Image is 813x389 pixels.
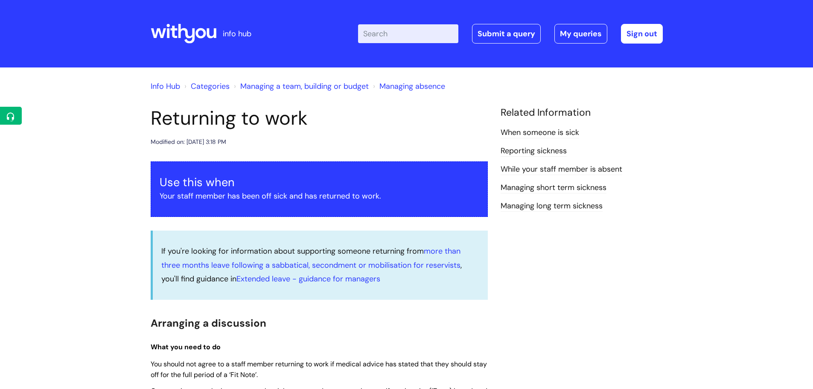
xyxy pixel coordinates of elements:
h3: Use this when [160,175,479,189]
div: Modified on: [DATE] 3:18 PM [151,137,226,147]
p: Your staff member has been off sick and has returned to work. [160,189,479,203]
a: When someone is sick [501,127,579,138]
a: Submit a query [472,24,541,44]
a: Managing long term sickness [501,201,603,212]
a: Extended leave - guidance for managers [236,274,380,284]
span: You should not agree to a staff member returning to work if medical advice has stated that they s... [151,360,487,379]
a: Managing a team, building or budget [240,81,369,91]
span: What you need to do [151,342,221,351]
li: Managing a team, building or budget [232,79,369,93]
a: My queries [554,24,607,44]
p: info hub [223,27,251,41]
li: Managing absence [371,79,445,93]
a: Managing short term sickness [501,182,606,193]
a: Sign out [621,24,663,44]
a: While‌ ‌your‌ ‌staff‌ ‌member‌ ‌is‌ ‌absent‌ [501,164,622,175]
input: Search [358,24,458,43]
div: | - [358,24,663,44]
a: Reporting sickness [501,146,567,157]
h4: Related Information [501,107,663,119]
p: If you're looking for information about supporting someone returning from , you'll find guidance in [161,244,479,286]
a: Managing absence [379,81,445,91]
a: more than three months leave following a sabbatical, secondment or mobilisation for reservists [161,246,460,270]
a: Categories [191,81,230,91]
h1: Returning to work [151,107,488,130]
li: Solution home [182,79,230,93]
a: Info Hub [151,81,180,91]
span: Arranging a discussion [151,316,266,330]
